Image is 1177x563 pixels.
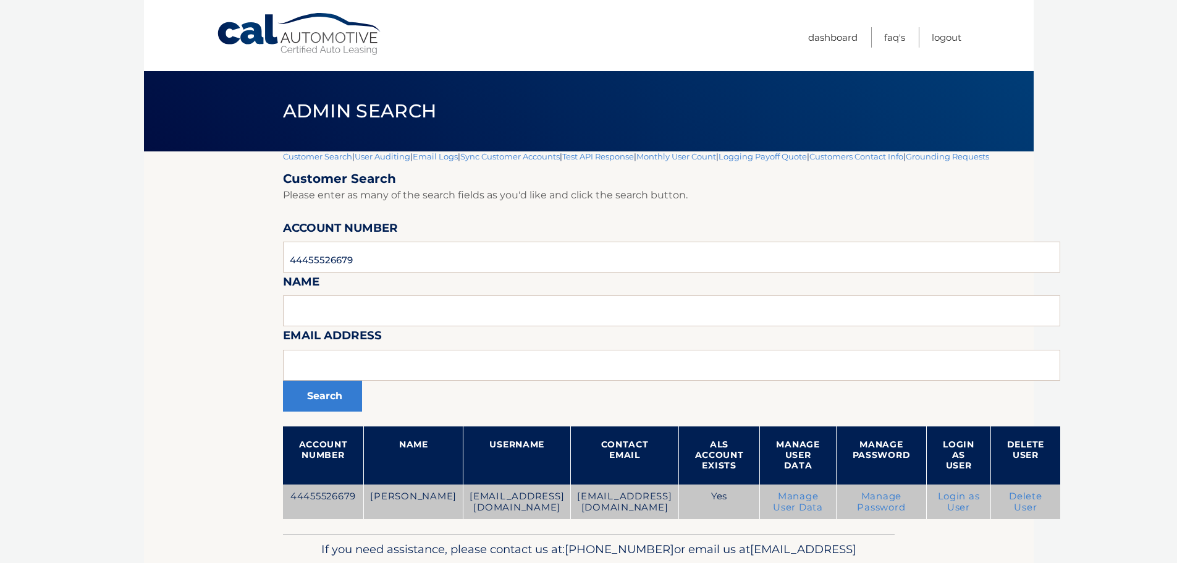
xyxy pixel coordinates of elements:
[283,273,319,295] label: Name
[932,27,961,48] a: Logout
[355,151,410,161] a: User Auditing
[678,485,760,520] td: Yes
[571,485,678,520] td: [EMAIL_ADDRESS][DOMAIN_NAME]
[809,151,903,161] a: Customers Contact Info
[565,542,674,556] span: [PHONE_NUMBER]
[364,485,463,520] td: [PERSON_NAME]
[760,426,836,485] th: Manage User Data
[927,426,991,485] th: Login as User
[857,491,905,513] a: Manage Password
[283,426,364,485] th: Account Number
[571,426,678,485] th: Contact Email
[283,485,364,520] td: 44455526679
[283,219,398,242] label: Account Number
[463,426,571,485] th: Username
[283,381,362,412] button: Search
[463,485,571,520] td: [EMAIL_ADDRESS][DOMAIN_NAME]
[216,12,383,56] a: Cal Automotive
[808,27,858,48] a: Dashboard
[636,151,716,161] a: Monthly User Count
[283,187,1060,204] p: Please enter as many of the search fields as you'd like and click the search button.
[283,151,352,161] a: Customer Search
[460,151,560,161] a: Sync Customer Accounts
[283,99,437,122] span: Admin Search
[1009,491,1042,513] a: Delete User
[906,151,989,161] a: Grounding Requests
[990,426,1060,485] th: Delete User
[562,151,634,161] a: Test API Response
[283,151,1060,534] div: | | | | | | | |
[938,491,980,513] a: Login as User
[884,27,905,48] a: FAQ's
[836,426,927,485] th: Manage Password
[413,151,458,161] a: Email Logs
[678,426,760,485] th: ALS Account Exists
[283,171,1060,187] h2: Customer Search
[283,326,382,349] label: Email Address
[719,151,807,161] a: Logging Payoff Quote
[773,491,823,513] a: Manage User Data
[364,426,463,485] th: Name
